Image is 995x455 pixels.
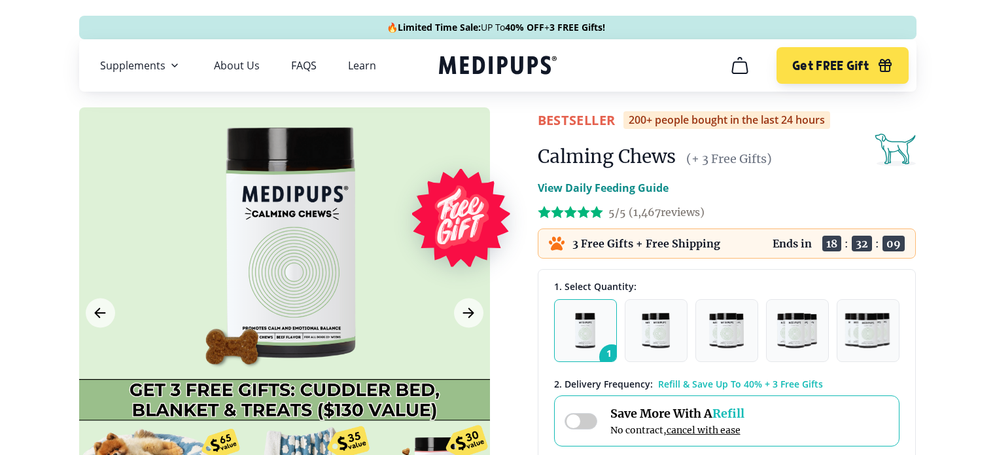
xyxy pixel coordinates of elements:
span: Supplements [100,59,166,72]
a: About Us [214,59,260,72]
button: 1 [554,299,617,362]
span: BestSeller [538,111,616,129]
span: : [875,237,879,250]
span: Refill [712,406,744,421]
img: Pack of 4 - Natural Dog Supplements [777,313,817,348]
span: Save More With A [610,406,744,421]
span: 🔥 UP To + [387,21,605,34]
p: 3 Free Gifts + Free Shipping [572,237,720,250]
button: cart [724,50,756,81]
button: Previous Image [86,299,115,328]
span: Get FREE Gift [792,58,869,73]
span: No contract, [610,424,744,436]
img: Pack of 5 - Natural Dog Supplements [845,313,892,348]
a: Medipups [439,53,557,80]
span: 5/5 ( 1,467 reviews) [608,206,705,219]
span: 09 [882,236,905,251]
img: Pack of 1 - Natural Dog Supplements [575,313,595,348]
span: (+ 3 Free Gifts) [686,151,772,166]
div: 1. Select Quantity: [554,280,899,293]
span: 2 . Delivery Frequency: [554,378,653,390]
button: Get FREE Gift [777,47,908,84]
h1: Calming Chews [538,145,676,168]
a: FAQS [291,59,317,72]
p: Ends in [773,237,812,250]
p: View Daily Feeding Guide [538,180,669,196]
span: 18 [822,236,841,251]
button: Supplements [100,58,183,73]
a: Learn [348,59,376,72]
span: : [845,237,848,250]
span: 1 [599,344,624,369]
span: 32 [852,236,872,251]
button: Next Image [454,299,483,328]
span: cancel with ease [667,424,741,436]
span: Refill & Save Up To 40% + 3 Free Gifts [658,378,823,390]
img: Pack of 3 - Natural Dog Supplements [709,313,743,348]
img: Pack of 2 - Natural Dog Supplements [642,313,669,348]
div: 200+ people bought in the last 24 hours [623,111,830,129]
